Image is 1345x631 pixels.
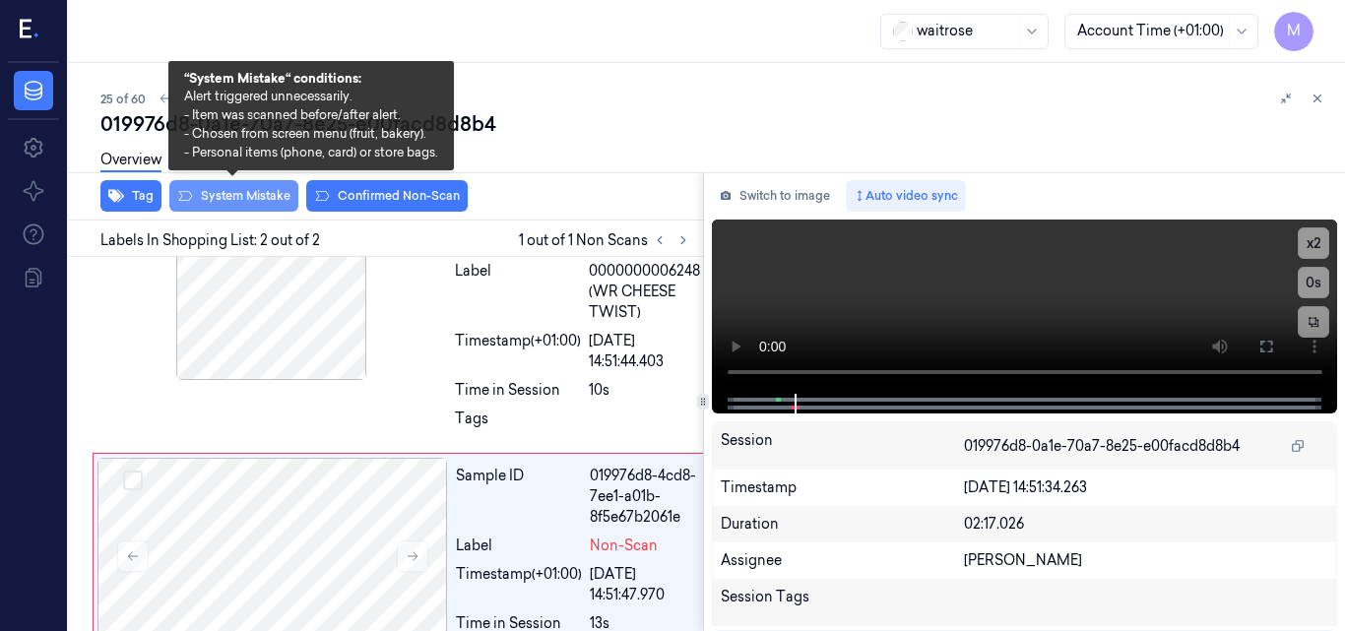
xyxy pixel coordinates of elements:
[590,564,699,605] div: [DATE] 14:51:47.970
[589,261,700,323] span: 0000000006248 (WR CHEESE TWIST)
[964,514,1329,535] div: 02:17.026
[306,180,468,212] button: Confirmed Non-Scan
[100,180,161,212] button: Tag
[1298,267,1329,298] button: 0s
[100,230,320,251] span: Labels In Shopping List: 2 out of 2
[589,331,700,372] div: [DATE] 14:51:44.403
[721,477,964,498] div: Timestamp
[589,380,700,401] div: 10s
[721,430,964,462] div: Session
[456,536,582,556] div: Label
[100,110,1329,138] div: 019976d8-0a1e-70a7-8e25-e00facd8d8b4
[455,409,581,440] div: Tags
[456,466,582,528] div: Sample ID
[100,91,146,107] span: 25 of 60
[964,436,1240,457] span: 019976d8-0a1e-70a7-8e25-e00facd8d8b4
[455,380,581,401] div: Time in Session
[590,466,699,528] div: 019976d8-4cd8-7ee1-a01b-8f5e67b2061e
[455,331,581,372] div: Timestamp (+01:00)
[964,477,1329,498] div: [DATE] 14:51:34.263
[964,550,1329,571] div: [PERSON_NAME]
[100,150,161,172] a: Overview
[1274,12,1313,51] button: M
[519,228,695,252] span: 1 out of 1 Non Scans
[846,180,966,212] button: Auto video sync
[590,536,658,556] span: Non-Scan
[712,180,838,212] button: Switch to image
[721,550,964,571] div: Assignee
[169,180,298,212] button: System Mistake
[123,471,143,490] button: Select row
[455,261,581,323] div: Label
[721,587,964,618] div: Session Tags
[721,514,964,535] div: Duration
[1298,227,1329,259] button: x2
[456,564,582,605] div: Timestamp (+01:00)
